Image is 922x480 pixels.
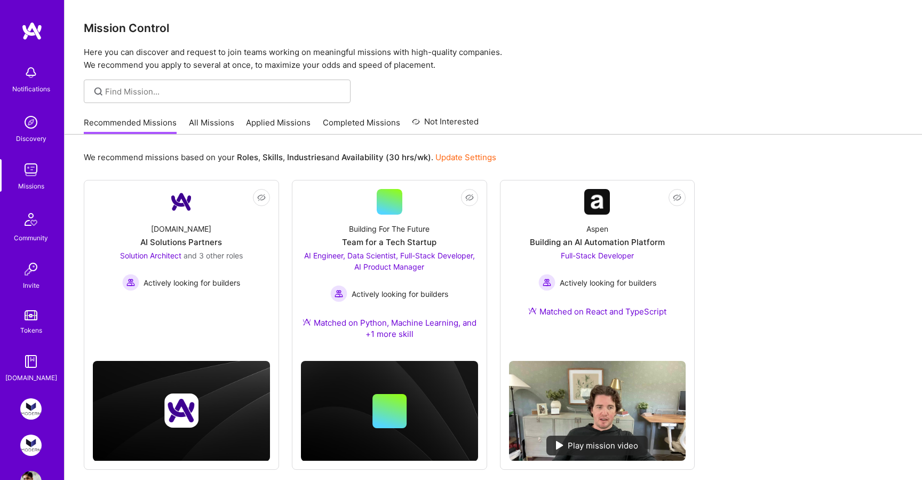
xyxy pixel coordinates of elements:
[5,372,57,383] div: [DOMAIN_NAME]
[342,237,436,248] div: Team for a Tech Startup
[586,223,608,234] div: Aspen
[144,277,240,288] span: Actively looking for builders
[257,193,266,202] i: icon EyeClosed
[330,285,347,302] img: Actively looking for builders
[20,398,42,420] img: Modern Exec: Team for Platform & AI Development
[546,436,648,455] div: Play mission video
[184,251,243,260] span: and 3 other roles
[14,232,48,243] div: Community
[164,394,198,428] img: Company logo
[528,306,666,317] div: Matched on React and TypeScript
[20,62,42,83] img: bell
[301,361,478,461] img: cover
[140,237,222,248] div: AI Solutions Partners
[287,152,325,162] b: Industries
[18,180,44,192] div: Missions
[16,133,46,144] div: Discovery
[530,237,665,248] div: Building an AI Automation Platform
[93,189,270,320] a: Company Logo[DOMAIN_NAME]AI Solutions PartnersSolution Architect and 3 other rolesActively lookin...
[509,361,686,461] img: No Mission
[20,112,42,133] img: discovery
[18,435,44,456] a: Modern Exec: Project Magic
[23,280,39,291] div: Invite
[301,317,478,340] div: Matched on Python, Machine Learning, and +1 more skill
[151,223,211,234] div: [DOMAIN_NAME]
[105,86,343,97] input: Find Mission...
[584,189,610,215] img: Company Logo
[349,223,430,234] div: Building For The Future
[20,159,42,180] img: teamwork
[560,277,656,288] span: Actively looking for builders
[122,274,139,291] img: Actively looking for builders
[556,441,563,450] img: play
[84,117,177,135] a: Recommended Missions
[20,258,42,280] img: Invite
[84,46,903,72] p: Here you can discover and request to join teams working on meaningful missions with high-quality ...
[93,361,270,461] img: cover
[237,152,258,162] b: Roles
[528,306,537,315] img: Ateam Purple Icon
[303,318,311,326] img: Ateam Purple Icon
[20,435,42,456] img: Modern Exec: Project Magic
[12,83,50,95] div: Notifications
[18,207,44,232] img: Community
[561,251,634,260] span: Full-Stack Developer
[301,189,478,352] a: Building For The FutureTeam for a Tech StartupAI Engineer, Data Scientist, Full-Stack Developer, ...
[189,117,234,135] a: All Missions
[341,152,431,162] b: Availability (30 hrs/wk)
[120,251,181,260] span: Solution Architect
[323,117,400,135] a: Completed Missions
[538,274,555,291] img: Actively looking for builders
[673,193,681,202] i: icon EyeClosed
[246,117,311,135] a: Applied Missions
[465,193,474,202] i: icon EyeClosed
[25,310,37,320] img: tokens
[18,398,44,420] a: Modern Exec: Team for Platform & AI Development
[20,351,42,372] img: guide book
[84,152,496,163] p: We recommend missions based on your , , and .
[304,251,475,271] span: AI Engineer, Data Scientist, Full-Stack Developer, AI Product Manager
[509,189,686,352] a: Company LogoAspenBuilding an AI Automation PlatformFull-Stack Developer Actively looking for buil...
[21,21,43,41] img: logo
[92,85,105,98] i: icon SearchGrey
[352,288,448,300] span: Actively looking for builders
[412,115,479,135] a: Not Interested
[263,152,283,162] b: Skills
[20,325,42,336] div: Tokens
[435,152,496,162] a: Update Settings
[169,189,194,215] img: Company Logo
[84,21,903,35] h3: Mission Control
